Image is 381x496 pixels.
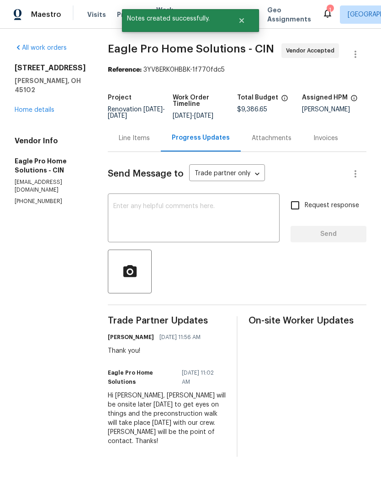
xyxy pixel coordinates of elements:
div: Attachments [252,134,291,143]
h5: Eagle Pro Home Solutions - CIN [15,157,86,175]
div: [PERSON_NAME] [302,106,367,113]
span: Notes created successfully. [122,9,227,28]
span: [DATE] 11:56 AM [159,333,201,342]
span: [DATE] [173,113,192,119]
div: Line Items [119,134,150,143]
div: Invoices [313,134,338,143]
b: Reference: [108,67,142,73]
span: The hpm assigned to this work order. [350,94,358,106]
span: [DATE] [108,113,127,119]
span: Vendor Accepted [286,46,338,55]
div: Thank you! [108,346,206,355]
h5: [PERSON_NAME], OH 45102 [15,76,86,94]
h6: Eagle Pro Home Solutions [108,368,176,386]
span: Trade Partner Updates [108,316,226,325]
h5: Assigned HPM [302,94,348,101]
div: 3YV8ERK0HBBK-1f770fdc5 [108,65,366,74]
span: [DATE] 11:02 AM [182,368,220,386]
span: [DATE] [143,106,163,113]
span: $9,386.65 [237,106,267,113]
span: Projects [117,10,145,19]
span: Maestro [31,10,61,19]
span: Renovation [108,106,165,119]
h5: Project [108,94,132,101]
div: Progress Updates [172,133,230,142]
span: On-site Worker Updates [249,316,366,325]
span: Eagle Pro Home Solutions - CIN [108,43,274,54]
h6: [PERSON_NAME] [108,333,154,342]
h5: Total Budget [237,94,278,101]
a: All work orders [15,45,67,51]
span: Send Message to [108,169,184,178]
h4: Vendor Info [15,136,86,146]
div: 1 [327,5,333,15]
h2: [STREET_ADDRESS] [15,63,86,73]
h5: Work Order Timeline [173,94,238,107]
span: - [173,113,213,119]
p: [EMAIL_ADDRESS][DOMAIN_NAME] [15,178,86,194]
span: Work Orders [156,5,180,24]
span: [DATE] [194,113,213,119]
button: Close [227,11,257,30]
span: Request response [305,201,359,210]
a: Home details [15,107,54,113]
span: Geo Assignments [267,5,311,24]
span: - [108,106,165,119]
div: Trade partner only [189,167,265,182]
p: [PHONE_NUMBER] [15,198,86,205]
div: Hi [PERSON_NAME], [PERSON_NAME] will be onsite later [DATE] to get eyes on things and the precons... [108,391,226,446]
span: The total cost of line items that have been proposed by Opendoor. This sum includes line items th... [281,94,288,106]
span: Visits [87,10,106,19]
